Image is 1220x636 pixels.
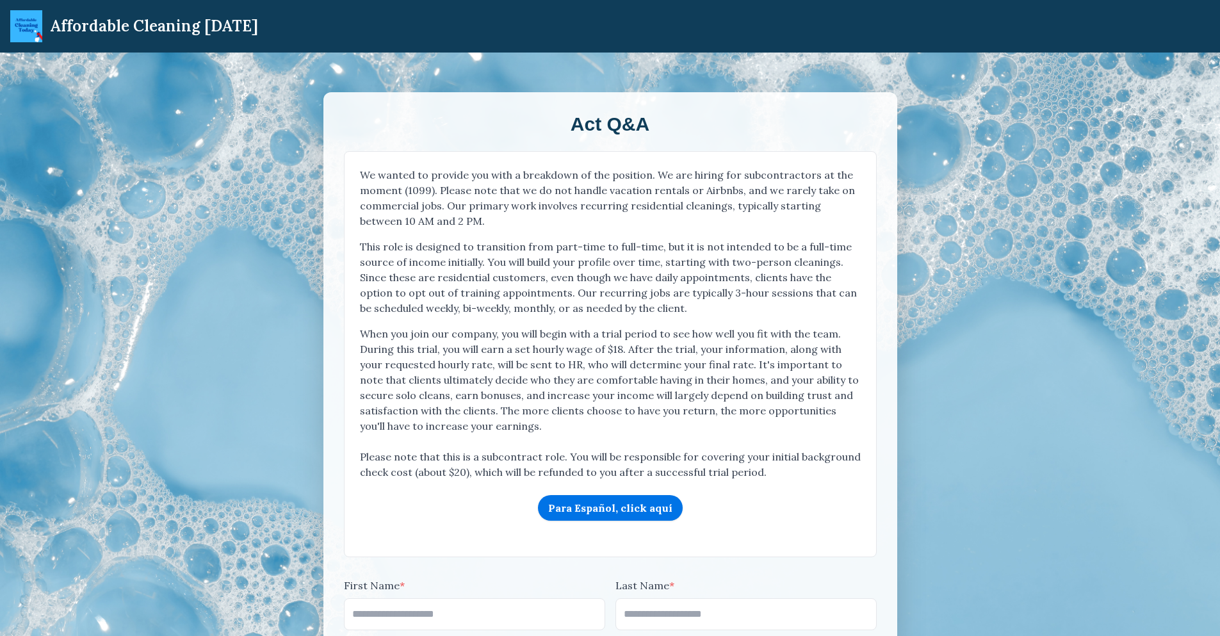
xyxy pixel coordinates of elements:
[360,167,861,229] p: We wanted to provide you with a breakdown of the position. We are hiring for subcontractors at th...
[344,578,605,593] label: First Name
[360,326,861,434] p: When you join our company, you will begin with a trial period to see how well you fit with the te...
[50,16,258,37] div: Affordable Cleaning [DATE]
[360,239,861,316] p: This role is designed to transition from part-time to full-time, but it is not intended to be a f...
[615,578,877,593] label: Last Name
[344,113,877,136] h2: Act Q&A
[360,449,861,480] p: Please note that this is a subcontract role. You will be responsible for covering your initial ba...
[538,495,683,521] a: Para Español, click aquí
[10,10,42,42] img: ACT Mini Logo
